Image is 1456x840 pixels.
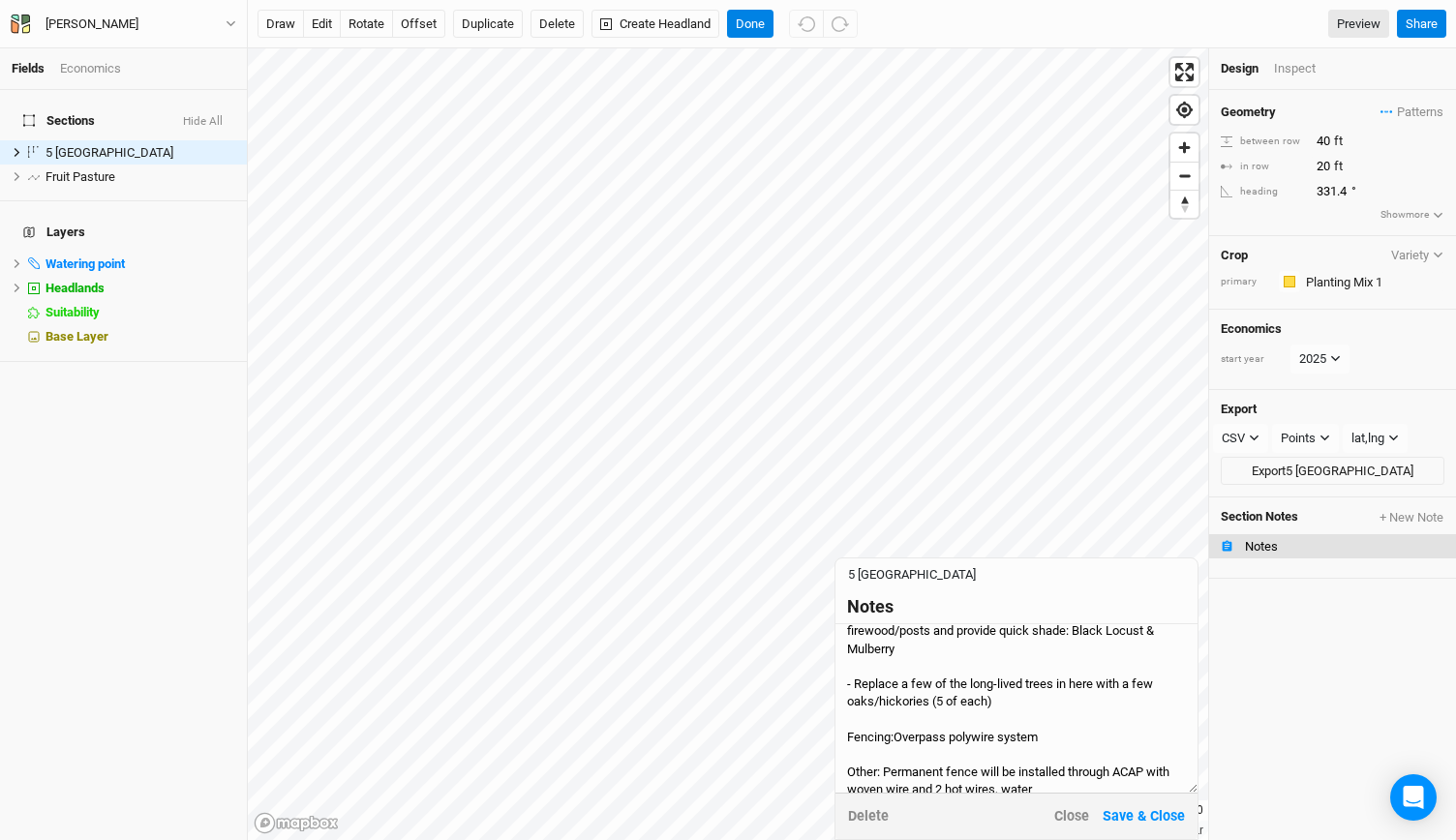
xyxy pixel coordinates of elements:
span: Headlands [45,281,105,295]
button: Variety [1390,248,1444,262]
div: Liz Allora [45,15,138,34]
button: Delete [531,10,584,39]
button: Enter fullscreen [1170,58,1198,86]
button: Undo (^z) [789,10,824,39]
button: Find my location [1170,96,1198,124]
button: lat,lng [1343,424,1408,453]
button: Reset bearing to north [1170,190,1198,218]
button: Points [1272,424,1339,453]
div: Inspect [1274,60,1343,77]
div: Base Layer [45,329,235,345]
button: Redo (^Z) [823,10,858,39]
button: + New Note [1379,509,1444,526]
button: edit [303,10,341,39]
h4: Geometry [1221,105,1276,120]
span: Section Notes [1221,509,1298,526]
a: Fields [12,61,45,75]
button: Notes [1209,534,1456,558]
h4: Layers [12,213,235,252]
button: Zoom out [1170,162,1198,190]
div: Points [1281,429,1316,448]
div: Suitability [45,305,235,320]
h4: Export [1221,402,1444,417]
button: rotate [340,10,393,39]
div: in row [1221,160,1306,174]
div: Design [1221,60,1259,77]
div: Notes [1245,539,1444,555]
canvas: Map [248,48,1208,840]
button: Export5 [GEOGRAPHIC_DATA] [1221,457,1444,486]
div: between row [1221,135,1306,149]
button: 2025 [1290,345,1350,374]
button: Hide All [182,115,224,129]
a: Mapbox logo [254,812,339,834]
button: Patterns [1380,102,1444,123]
div: Watering point [45,256,235,272]
a: Preview [1328,10,1389,39]
div: Headlands [45,281,235,296]
button: CSV [1213,424,1268,453]
span: Base Layer [45,329,108,344]
span: Watering point [45,256,125,271]
button: Create Headland [591,10,719,39]
span: Reset bearing to north [1170,191,1198,218]
div: 5 Acre Field [45,145,235,161]
div: heading [1221,185,1306,199]
div: Economics [60,60,121,77]
h4: Crop [1221,248,1248,263]
div: lat,lng [1351,429,1384,448]
div: primary [1221,275,1269,289]
span: Sections [23,113,95,129]
button: Showmore [1380,206,1444,224]
span: Patterns [1380,103,1443,122]
div: start year [1221,352,1289,367]
a: Maxar [1159,824,1203,837]
span: Zoom out [1170,163,1198,190]
button: draw [258,10,304,39]
button: Done [727,10,773,39]
button: Share [1397,10,1446,39]
div: Open Intercom Messenger [1390,774,1437,821]
span: Fruit Pasture [45,169,115,184]
div: CSV [1222,429,1245,448]
span: Suitability [45,305,100,319]
button: offset [392,10,445,39]
h4: Economics [1221,321,1444,337]
input: Planting Mix 1 [1300,270,1444,293]
button: Zoom in [1170,134,1198,162]
button: [PERSON_NAME] [10,14,237,35]
div: [PERSON_NAME] [45,15,138,34]
span: 5 [GEOGRAPHIC_DATA] [45,145,173,160]
div: Fruit Pasture [45,169,235,185]
button: Duplicate [453,10,523,39]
